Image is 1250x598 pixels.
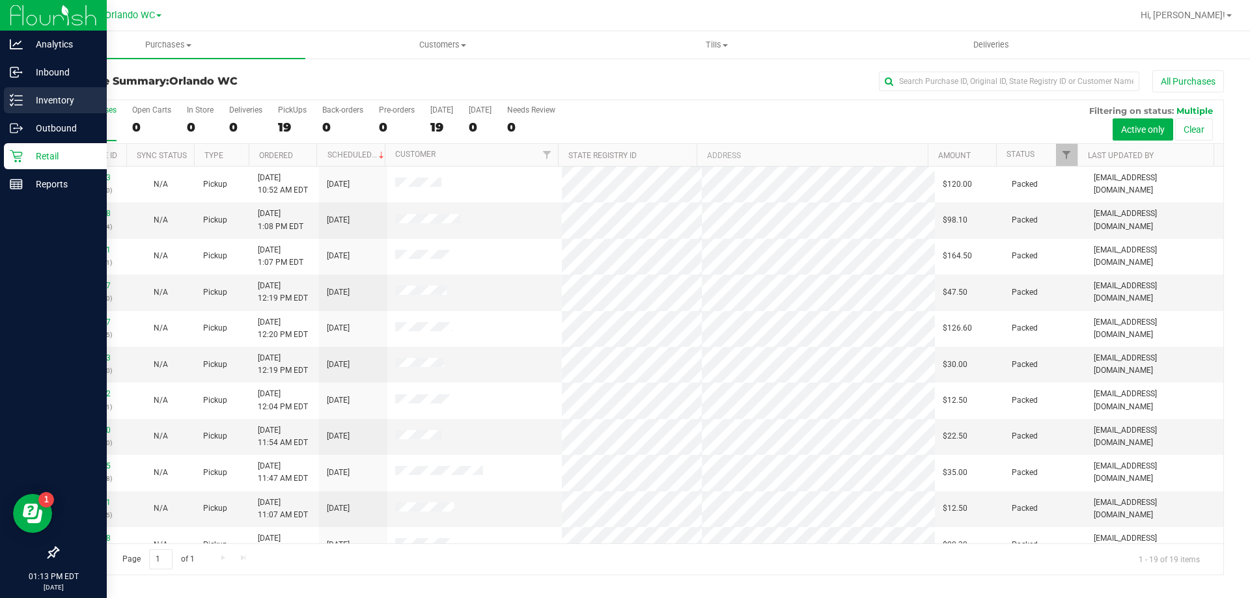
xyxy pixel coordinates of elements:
[327,394,350,407] span: [DATE]
[74,426,111,435] a: 11817530
[187,120,214,135] div: 0
[154,214,168,226] button: N/A
[154,430,168,442] button: N/A
[74,389,111,398] a: 11817602
[154,502,168,515] button: N/A
[6,571,101,582] p: 01:13 PM EDT
[507,120,555,135] div: 0
[23,120,101,136] p: Outbound
[74,534,111,543] a: 11816068
[154,394,168,407] button: N/A
[327,430,350,442] span: [DATE]
[1152,70,1224,92] button: All Purchases
[395,150,436,159] a: Customer
[74,209,111,218] a: 11818048
[6,582,101,592] p: [DATE]
[187,105,214,115] div: In Store
[697,144,928,167] th: Address
[278,120,307,135] div: 19
[38,492,54,508] iframe: Resource center unread badge
[1094,532,1215,557] span: [EMAIL_ADDRESS][DOMAIN_NAME]
[203,539,227,551] span: Pickup
[204,151,223,160] a: Type
[31,31,305,59] a: Purchases
[1012,286,1038,299] span: Packed
[430,120,453,135] div: 19
[154,251,168,260] span: Not Applicable
[258,496,308,521] span: [DATE] 11:07 AM EDT
[258,532,303,557] span: [DATE] 9:10 AM EDT
[278,105,307,115] div: PickUps
[306,39,579,51] span: Customers
[169,75,238,87] span: Orlando WC
[327,286,350,299] span: [DATE]
[229,105,262,115] div: Deliveries
[258,388,308,413] span: [DATE] 12:04 PM EDT
[258,280,308,305] span: [DATE] 12:19 PM EDT
[1094,352,1215,377] span: [EMAIL_ADDRESS][DOMAIN_NAME]
[203,250,227,262] span: Pickup
[956,39,1027,51] span: Deliveries
[1175,118,1213,141] button: Clear
[507,105,555,115] div: Needs Review
[379,105,415,115] div: Pre-orders
[203,467,227,479] span: Pickup
[10,150,23,163] inline-svg: Retail
[1012,214,1038,226] span: Packed
[23,92,101,108] p: Inventory
[154,215,168,224] span: Not Applicable
[943,539,967,551] span: $20.30
[13,494,52,533] iframe: Resource center
[74,281,111,290] a: 11817717
[1094,460,1215,485] span: [EMAIL_ADDRESS][DOMAIN_NAME]
[1094,424,1215,449] span: [EMAIL_ADDRESS][DOMAIN_NAME]
[10,94,23,107] inline-svg: Inventory
[327,502,350,515] span: [DATE]
[154,323,168,333] span: Not Applicable
[74,498,111,507] a: 11817161
[74,461,111,470] a: 11817485
[379,120,415,135] div: 0
[10,38,23,51] inline-svg: Analytics
[132,120,171,135] div: 0
[579,31,854,59] a: Tills
[938,151,971,160] a: Amount
[327,467,350,479] span: [DATE]
[1012,539,1038,551] span: Packed
[1113,118,1173,141] button: Active only
[23,36,101,52] p: Analytics
[154,178,168,191] button: N/A
[203,178,227,191] span: Pickup
[105,10,155,21] span: Orlando WC
[943,286,967,299] span: $47.50
[327,150,387,159] a: Scheduled
[23,64,101,80] p: Inbound
[1094,316,1215,341] span: [EMAIL_ADDRESS][DOMAIN_NAME]
[943,359,967,371] span: $30.00
[327,250,350,262] span: [DATE]
[203,286,227,299] span: Pickup
[154,250,168,262] button: N/A
[31,39,305,51] span: Purchases
[23,148,101,164] p: Retail
[1007,150,1035,159] a: Status
[259,151,293,160] a: Ordered
[469,105,492,115] div: [DATE]
[154,396,168,405] span: Not Applicable
[1012,430,1038,442] span: Packed
[149,549,173,569] input: 1
[327,178,350,191] span: [DATE]
[74,173,111,182] a: 11817063
[154,360,168,369] span: Not Applicable
[258,352,308,377] span: [DATE] 12:19 PM EDT
[154,468,168,477] span: Not Applicable
[943,178,972,191] span: $120.00
[1012,467,1038,479] span: Packed
[258,460,308,485] span: [DATE] 11:47 AM EDT
[258,172,308,197] span: [DATE] 10:52 AM EDT
[74,245,111,254] a: 11818031
[1128,549,1210,569] span: 1 - 19 of 19 items
[57,75,446,87] h3: Purchase Summary:
[854,31,1128,59] a: Deliveries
